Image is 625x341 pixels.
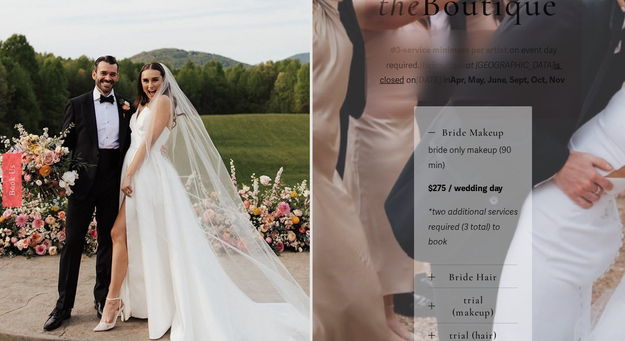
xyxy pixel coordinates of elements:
span: on event day required. [386,45,559,71]
button: Bride Hair [428,265,518,288]
em: at [GEOGRAPHIC_DATA] [466,60,554,71]
em: ✽ [389,45,396,55]
span: Bride Makeup [435,126,518,139]
em: *two additional services required (3 total) to book [428,207,518,247]
strong: 3-service minimum per artist [396,45,508,55]
p: on [378,43,569,88]
strong: $275 / wedding day [428,183,503,194]
em: the [419,60,432,71]
span: in [441,75,567,85]
p: bride only makeup (90 min) [428,143,518,173]
strong: Apr, May, June, Sept, Oct, Nov [450,75,565,85]
button: trial (makeup) [428,288,518,323]
a: Book Us [2,153,22,207]
span: trial (makeup) [435,294,518,318]
button: Bride Makeup [428,121,518,143]
div: Bride Makeup [428,143,518,265]
em: [DATE] [416,75,441,85]
span: Bride Hair [435,271,518,283]
span: Boutique [419,60,466,71]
